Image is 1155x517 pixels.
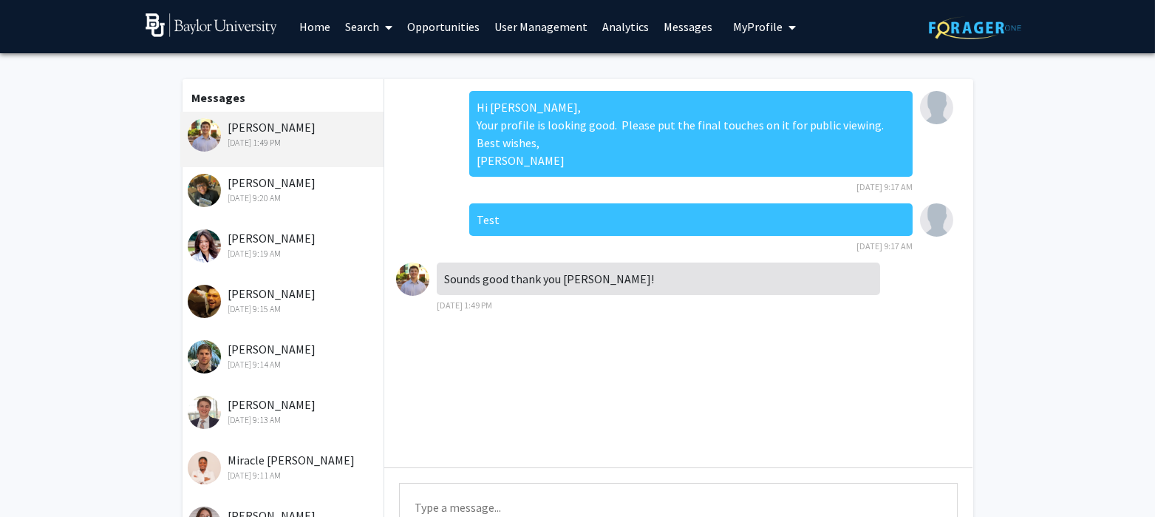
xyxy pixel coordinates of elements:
img: Trent Johnson [396,263,429,296]
div: [DATE] 9:13 AM [188,413,381,427]
div: [PERSON_NAME] [188,285,381,316]
div: [DATE] 9:19 AM [188,247,381,260]
div: [DATE] 1:49 PM [188,136,381,149]
a: Home [292,1,338,53]
img: ForagerOne Logo [929,16,1021,39]
span: [DATE] 9:17 AM [856,181,913,192]
a: Analytics [595,1,656,53]
a: User Management [487,1,595,53]
div: Sounds good thank you [PERSON_NAME]! [437,263,880,295]
div: Hi [PERSON_NAME], Your profile is looking good. Please put the final touches on it for public vie... [469,91,913,177]
div: [PERSON_NAME] [188,118,381,149]
span: My Profile [733,19,783,34]
img: Tamarah Adair [920,91,953,124]
img: Ian Stahl [188,396,221,429]
iframe: Chat [11,450,63,506]
a: Opportunities [400,1,487,53]
img: Miracle Bain [188,451,221,484]
img: Baylor University Logo [146,13,278,37]
div: [DATE] 9:11 AM [188,469,381,482]
div: Miracle [PERSON_NAME] [188,451,381,482]
img: Trent Johnson [188,118,221,152]
a: Messages [656,1,720,53]
span: [DATE] 1:49 PM [437,300,492,311]
span: [DATE] 9:17 AM [856,240,913,251]
img: Tamarah Adair [920,203,953,237]
div: [PERSON_NAME] [188,396,381,427]
a: Search [338,1,400,53]
div: [DATE] 9:15 AM [188,303,381,316]
div: [PERSON_NAME] [188,340,381,371]
div: [PERSON_NAME] [188,229,381,260]
div: [PERSON_NAME] [188,174,381,205]
img: Joseph Naylor III [188,174,221,207]
b: Messages [192,90,246,105]
img: Jonathan Khayat [188,340,221,374]
div: Test [469,203,913,236]
div: [DATE] 9:20 AM [188,192,381,205]
img: Paulina Yao [188,229,221,263]
img: Steven Podczerwinski [188,285,221,318]
div: [DATE] 9:14 AM [188,358,381,371]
